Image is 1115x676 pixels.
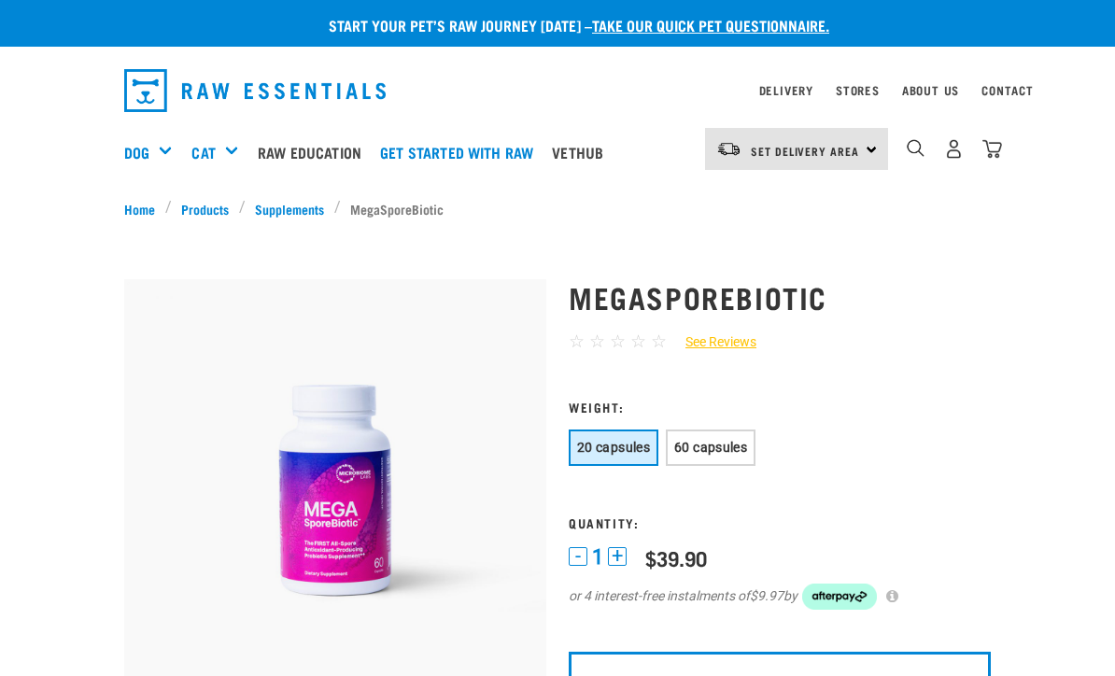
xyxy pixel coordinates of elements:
span: Set Delivery Area [751,148,859,154]
a: Stores [836,87,880,93]
button: 60 capsules [666,430,755,466]
span: ☆ [569,331,585,352]
span: 20 capsules [577,440,650,455]
button: + [608,547,627,566]
span: 1 [592,547,603,567]
a: Dog [124,141,149,163]
span: ☆ [610,331,626,352]
a: Home [124,199,165,218]
span: ☆ [630,331,646,352]
div: $39.90 [645,546,707,570]
nav: breadcrumbs [124,199,991,218]
a: Supplements [246,199,334,218]
a: Products [172,199,239,218]
button: 20 capsules [569,430,658,466]
a: Delivery [759,87,813,93]
span: ☆ [589,331,605,352]
h1: MegaSporeBiotic [569,280,991,314]
a: See Reviews [667,332,756,352]
img: user.png [944,139,964,159]
span: ☆ [651,331,667,352]
img: Afterpay [802,584,877,610]
a: Cat [191,141,215,163]
nav: dropdown navigation [109,62,1006,120]
img: home-icon@2x.png [982,139,1002,159]
img: home-icon-1@2x.png [907,139,924,157]
a: Vethub [547,115,617,190]
h3: Weight: [569,400,991,414]
h3: Quantity: [569,515,991,529]
a: Contact [981,87,1034,93]
div: or 4 interest-free instalments of by [569,584,991,610]
img: Raw Essentials Logo [124,69,386,112]
a: About Us [902,87,959,93]
img: van-moving.png [716,141,741,158]
a: Get started with Raw [375,115,547,190]
span: 60 capsules [674,440,747,455]
button: - [569,547,587,566]
a: Raw Education [253,115,375,190]
span: $9.97 [750,586,783,606]
a: take our quick pet questionnaire. [592,21,829,29]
